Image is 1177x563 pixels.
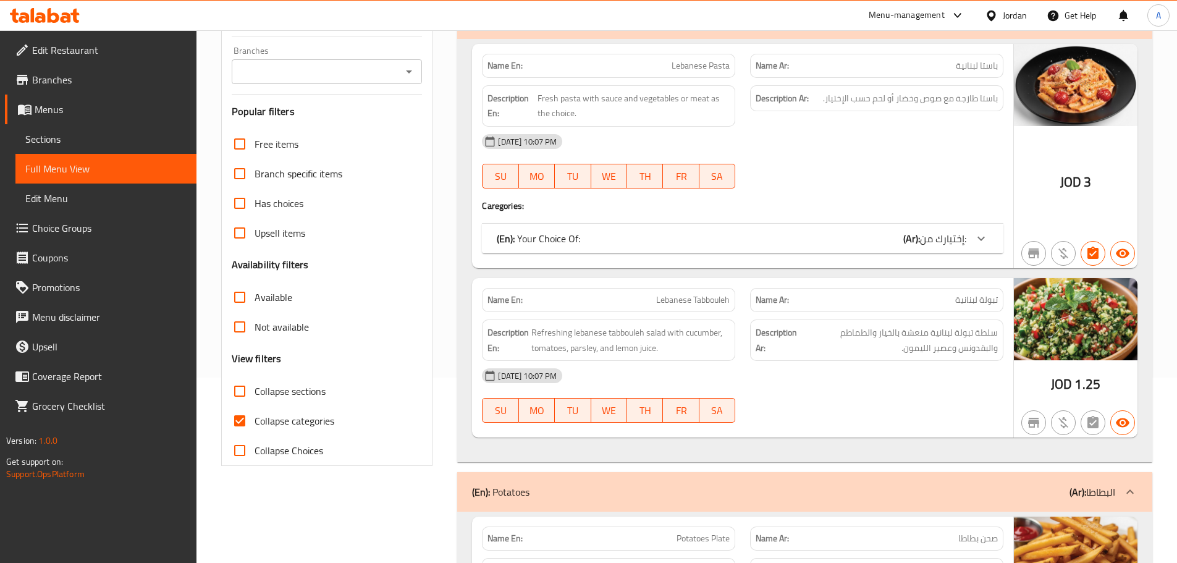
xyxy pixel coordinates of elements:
[25,191,187,206] span: Edit Menu
[5,391,196,421] a: Grocery Checklist
[457,472,1152,512] div: (En): Potatoes(Ar):البطاطا
[663,398,699,423] button: FR
[632,167,658,185] span: TH
[668,167,694,185] span: FR
[756,325,797,355] strong: Description Ar:
[487,532,523,545] strong: Name En:
[672,59,730,72] span: Lebanese Pasta
[15,124,196,154] a: Sections
[524,167,550,185] span: MO
[5,95,196,124] a: Menus
[493,370,562,382] span: [DATE] 10:07 PM
[5,273,196,302] a: Promotions
[1069,485,1115,499] p: البطاطا
[555,164,591,188] button: TU
[524,402,550,420] span: MO
[35,102,187,117] span: Menus
[903,229,920,248] b: (Ar):
[255,196,303,211] span: Has choices
[955,294,998,307] span: تبولة لبنانية
[32,369,187,384] span: Coverage Report
[497,229,515,248] b: (En):
[6,466,85,482] a: Support.OpsPlatform
[555,398,591,423] button: TU
[519,164,555,188] button: MO
[596,167,622,185] span: WE
[400,63,418,80] button: Open
[32,221,187,235] span: Choice Groups
[1074,372,1100,396] span: 1.25
[5,362,196,391] a: Coverage Report
[232,104,423,119] h3: Popular filters
[25,132,187,146] span: Sections
[823,91,998,106] span: باستا طازجة مع صوص وخضار أو لحم حسب الإختيار.
[519,398,555,423] button: MO
[15,154,196,184] a: Full Menu View
[1014,44,1137,126] img: %D8%A8%D8%A7%D8%B3%D8%AA%D8%A7638960488239592548.jpg
[1084,170,1091,194] span: 3
[1081,241,1105,266] button: Has choices
[920,229,966,248] span: إختيارك من:
[799,325,998,355] span: سلطة تبولة لبنانية منعشة بالخيار والطماطم والبقدونس وعصير الليمون.
[958,532,998,545] span: صحن بطاطا
[1110,410,1135,435] button: Available
[756,294,789,307] strong: Name Ar:
[255,320,309,334] span: Not available
[627,164,663,188] button: TH
[6,433,36,449] span: Version:
[482,224,1003,253] div: (En): Your Choice Of:(Ar):إختيارك من:
[487,402,513,420] span: SU
[756,91,809,106] strong: Description Ar:
[6,454,63,470] span: Get support on:
[32,399,187,413] span: Grocery Checklist
[756,59,789,72] strong: Name Ar:
[663,164,699,188] button: FR
[472,485,529,499] p: Potatoes
[1081,410,1105,435] button: Not has choices
[482,200,1003,212] h4: Caregories:
[5,65,196,95] a: Branches
[756,532,789,545] strong: Name Ar:
[1156,9,1161,22] span: A
[1051,241,1076,266] button: Purchased item
[627,398,663,423] button: TH
[457,39,1152,462] div: (En): Lebanese Items(Ar):الأصناف اللبنانية
[1110,241,1135,266] button: Available
[232,258,309,272] h3: Availability filters
[255,443,323,458] span: Collapse Choices
[487,59,523,72] strong: Name En:
[32,43,187,57] span: Edit Restaurant
[32,339,187,354] span: Upsell
[5,243,196,273] a: Coupons
[668,402,694,420] span: FR
[1021,410,1046,435] button: Not branch specific item
[1060,170,1081,194] span: JOD
[38,433,57,449] span: 1.0.0
[255,384,326,399] span: Collapse sections
[32,72,187,87] span: Branches
[255,166,342,181] span: Branch specific items
[482,398,518,423] button: SU
[493,136,562,148] span: [DATE] 10:07 PM
[1051,410,1076,435] button: Purchased item
[25,161,187,176] span: Full Menu View
[472,483,490,501] b: (En):
[596,402,622,420] span: WE
[5,302,196,332] a: Menu disclaimer
[704,167,730,185] span: SA
[232,352,282,366] h3: View filters
[255,290,292,305] span: Available
[482,164,518,188] button: SU
[699,164,735,188] button: SA
[632,402,658,420] span: TH
[32,310,187,324] span: Menu disclaimer
[591,398,627,423] button: WE
[487,91,535,121] strong: Description En:
[677,532,730,545] span: Potatoes Plate
[1051,372,1072,396] span: JOD
[699,398,735,423] button: SA
[255,137,298,151] span: Free items
[1069,483,1086,501] b: (Ar):
[15,184,196,213] a: Edit Menu
[5,35,196,65] a: Edit Restaurant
